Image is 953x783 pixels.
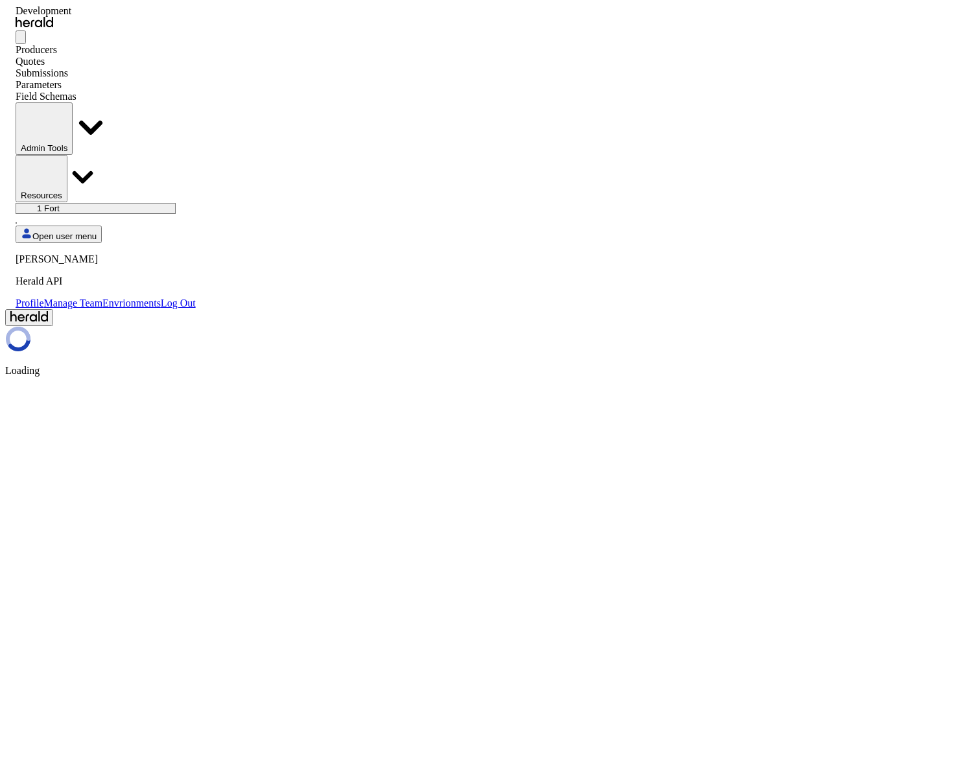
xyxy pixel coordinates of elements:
[16,17,53,28] img: Herald Logo
[16,253,196,265] p: [PERSON_NAME]
[16,226,102,243] button: Open user menu
[16,275,196,287] p: Herald API
[10,311,48,322] img: Herald Logo
[16,102,73,155] button: internal dropdown menu
[16,155,67,202] button: Resources dropdown menu
[16,44,196,56] div: Producers
[16,298,44,309] a: Profile
[44,298,103,309] a: Manage Team
[16,5,196,17] div: Development
[16,91,196,102] div: Field Schemas
[16,67,196,79] div: Submissions
[16,56,196,67] div: Quotes
[161,298,196,309] a: Log Out
[16,79,196,91] div: Parameters
[32,231,97,241] span: Open user menu
[102,298,161,309] a: Envrionments
[5,365,948,377] p: Loading
[16,253,196,309] div: Open user menu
